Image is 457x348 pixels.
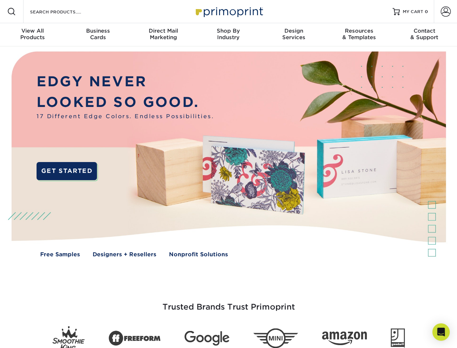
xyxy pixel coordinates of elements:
a: Nonprofit Solutions [169,250,228,259]
span: 17 Different Edge Colors. Endless Possibilities. [37,112,214,121]
div: Services [261,28,326,41]
a: Designers + Resellers [93,250,156,259]
span: 0 [425,9,428,14]
div: Marketing [131,28,196,41]
img: Goodwill [391,328,405,348]
a: Shop ByIndustry [196,23,261,46]
a: GET STARTED [37,162,97,180]
span: MY CART [403,9,423,15]
span: Resources [326,28,392,34]
span: Contact [392,28,457,34]
a: Resources& Templates [326,23,392,46]
div: & Templates [326,28,392,41]
a: Direct MailMarketing [131,23,196,46]
a: DesignServices [261,23,326,46]
a: Contact& Support [392,23,457,46]
span: Direct Mail [131,28,196,34]
img: Amazon [322,332,367,345]
span: Design [261,28,326,34]
span: Business [65,28,130,34]
a: Free Samples [40,250,80,259]
h3: Trusted Brands Trust Primoprint [17,285,440,320]
a: BusinessCards [65,23,130,46]
img: Google [185,331,229,346]
p: EDGY NEVER [37,71,214,92]
div: Cards [65,28,130,41]
img: Primoprint [192,4,265,19]
div: Industry [196,28,261,41]
p: LOOKED SO GOOD. [37,92,214,113]
span: Shop By [196,28,261,34]
div: Open Intercom Messenger [432,323,450,341]
div: & Support [392,28,457,41]
input: SEARCH PRODUCTS..... [29,7,100,16]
